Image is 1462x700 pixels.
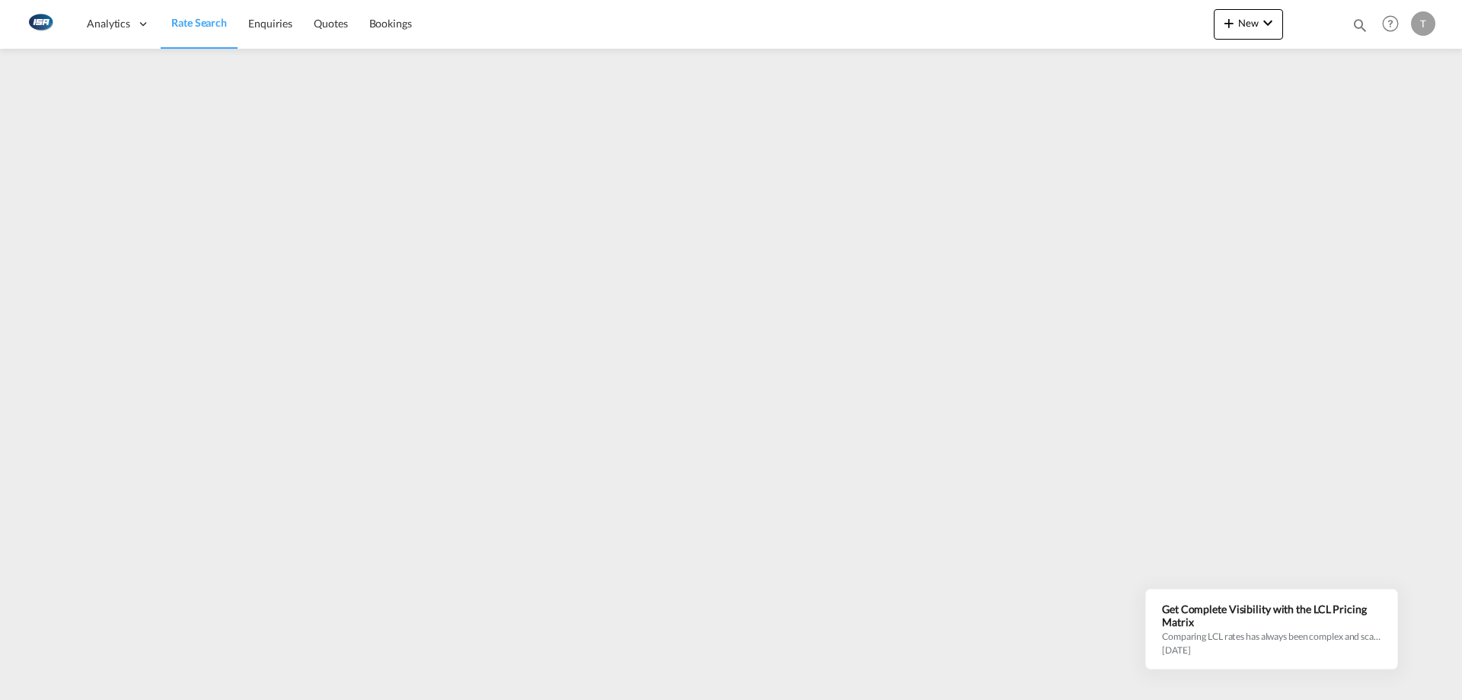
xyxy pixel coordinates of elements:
div: T [1411,11,1435,36]
span: Rate Search [171,16,227,29]
span: Bookings [369,17,412,30]
img: 1aa151c0c08011ec8d6f413816f9a227.png [23,7,57,41]
span: Quotes [314,17,347,30]
span: Enquiries [248,17,292,30]
div: icon-magnify [1352,17,1368,40]
md-icon: icon-plus 400-fg [1220,14,1238,32]
span: Analytics [87,16,130,31]
span: New [1220,17,1277,29]
md-icon: icon-magnify [1352,17,1368,34]
div: Help [1377,11,1411,38]
md-icon: icon-chevron-down [1259,14,1277,32]
span: Help [1377,11,1403,37]
button: icon-plus 400-fgNewicon-chevron-down [1214,9,1283,40]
